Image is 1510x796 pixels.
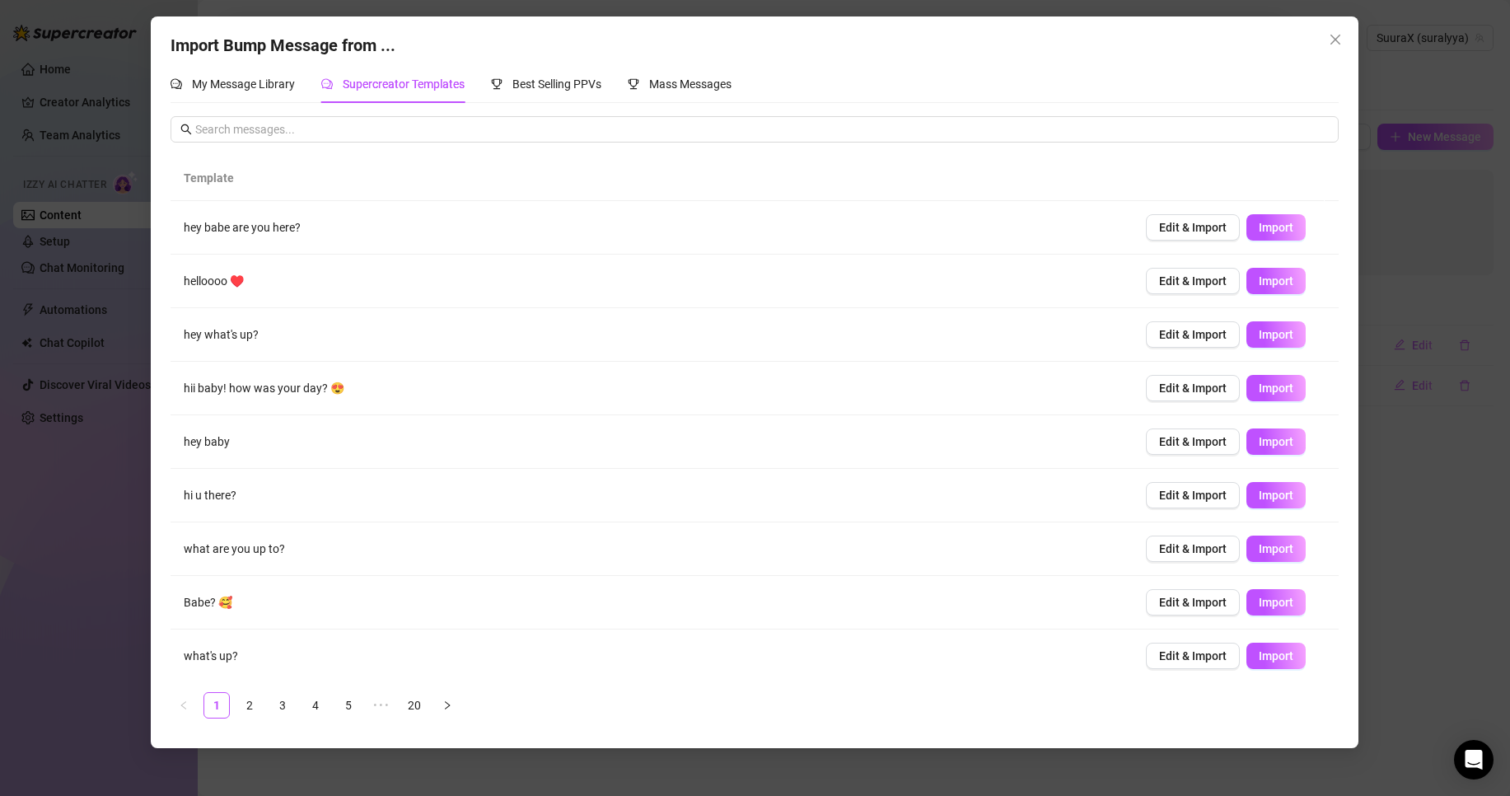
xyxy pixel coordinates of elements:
span: Edit & Import [1160,596,1227,609]
span: Edit & Import [1160,382,1227,395]
button: Edit & Import [1147,268,1241,294]
li: 20 [401,692,428,719]
a: 3 [270,693,295,718]
span: Mass Messages [649,77,732,91]
td: hi u there? [171,469,1133,522]
button: Edit & Import [1147,428,1241,455]
td: what's up? [171,630,1133,683]
li: 3 [269,692,296,719]
span: Import [1260,382,1294,395]
span: Edit & Import [1160,649,1227,663]
button: Edit & Import [1147,321,1241,348]
li: Previous Page [171,692,197,719]
td: hey baby [171,415,1133,469]
button: Import [1247,268,1307,294]
td: hey babe are you here? [171,201,1133,255]
a: 1 [204,693,229,718]
span: trophy [628,78,639,90]
span: trophy [491,78,503,90]
button: Edit & Import [1147,482,1241,508]
button: Edit & Import [1147,643,1241,669]
button: Import [1247,482,1307,508]
span: search [180,124,192,135]
span: Import [1260,221,1294,234]
span: close [1330,33,1343,46]
button: Import [1247,589,1307,616]
span: Import [1260,596,1294,609]
li: 2 [236,692,263,719]
td: helloooo ♥️ [171,255,1133,308]
li: 5 [335,692,362,719]
td: Babe? 🥰 [171,576,1133,630]
li: 1 [203,692,230,719]
span: Edit & Import [1160,542,1227,555]
button: Edit & Import [1147,589,1241,616]
span: left [179,700,189,710]
span: Edit & Import [1160,328,1227,341]
span: Close [1323,33,1349,46]
button: Import [1247,643,1307,669]
li: Next Page [434,692,460,719]
button: Edit & Import [1147,375,1241,401]
button: Import [1247,214,1307,241]
a: 2 [237,693,262,718]
button: Edit & Import [1147,536,1241,562]
span: Edit & Import [1160,274,1227,288]
span: Import [1260,489,1294,502]
div: Open Intercom Messenger [1454,740,1494,780]
span: Edit & Import [1160,221,1227,234]
a: 5 [336,693,361,718]
span: Supercreator Templates [343,77,465,91]
span: Import [1260,274,1294,288]
button: left [171,692,197,719]
span: My Message Library [192,77,295,91]
button: Close [1323,26,1349,53]
span: comment [171,78,182,90]
button: right [434,692,460,719]
td: hey what's up? [171,308,1133,362]
span: Import [1260,328,1294,341]
span: Best Selling PPVs [512,77,601,91]
span: Import [1260,649,1294,663]
span: Edit & Import [1160,435,1227,448]
span: ••• [368,692,395,719]
span: Import [1260,542,1294,555]
a: 20 [402,693,427,718]
input: Search messages... [195,120,1329,138]
th: Template [171,156,1119,201]
button: Edit & Import [1147,214,1241,241]
span: comment [321,78,333,90]
a: 4 [303,693,328,718]
td: hii baby! how was your day? 😍 [171,362,1133,415]
span: right [442,700,452,710]
span: Edit & Import [1160,489,1227,502]
span: Import [1260,435,1294,448]
button: Import [1247,536,1307,562]
button: Import [1247,428,1307,455]
td: what are you up to? [171,522,1133,576]
li: Next 5 Pages [368,692,395,719]
button: Import [1247,321,1307,348]
li: 4 [302,692,329,719]
span: Import Bump Message from ... [171,35,395,55]
button: Import [1247,375,1307,401]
